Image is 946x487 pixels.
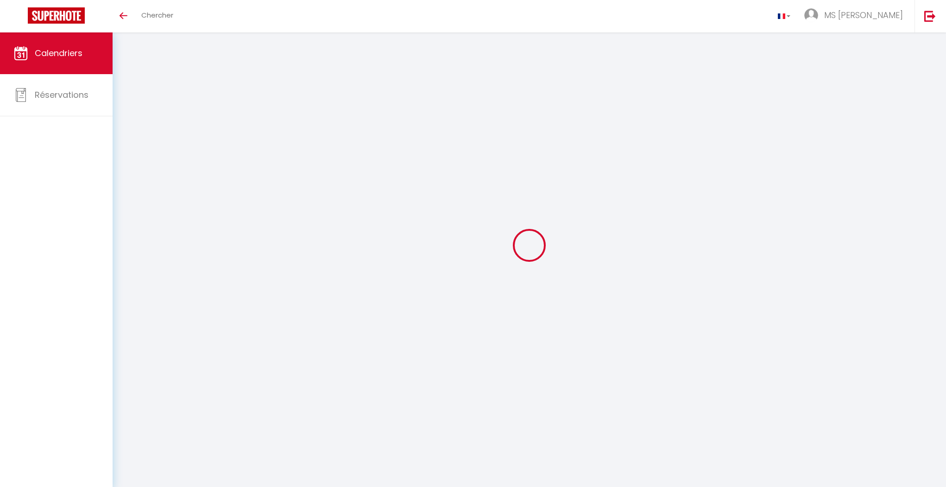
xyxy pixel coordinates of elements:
span: Réservations [35,89,88,101]
img: ... [804,8,818,22]
span: MS [PERSON_NAME] [824,9,903,21]
span: Calendriers [35,47,82,59]
span: Chercher [141,10,173,20]
img: Super Booking [28,7,85,24]
img: logout [924,10,936,22]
